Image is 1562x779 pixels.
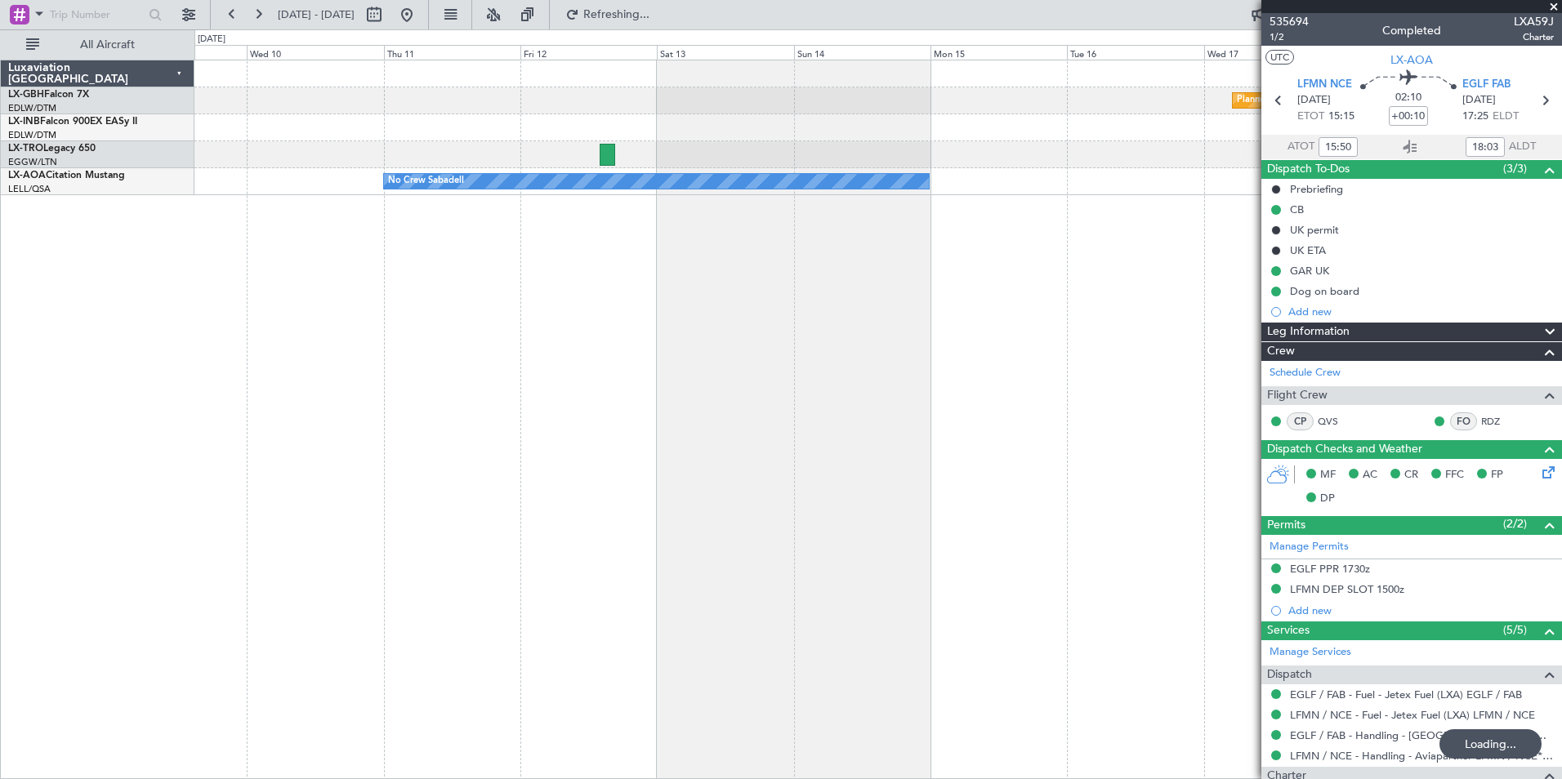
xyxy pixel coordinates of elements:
span: Dispatch [1267,665,1312,684]
span: ELDT [1493,109,1519,125]
span: Flight Crew [1267,386,1328,405]
span: [DATE] [1462,92,1496,109]
a: EGGW/LTN [8,156,57,168]
span: 1/2 [1270,30,1309,44]
div: Dog on board [1290,284,1359,298]
div: [DATE] [198,33,225,47]
a: LX-GBHFalcon 7X [8,90,89,100]
span: LXA59J [1514,13,1554,30]
span: (5/5) [1503,621,1527,639]
span: ATOT [1288,139,1314,155]
span: Charter [1514,30,1554,44]
span: LFMN NCE [1297,77,1352,93]
span: AC [1363,467,1377,483]
div: Fri 12 [520,45,657,60]
button: UTC [1265,50,1294,65]
div: Wed 10 [247,45,383,60]
a: LX-AOACitation Mustang [8,171,125,180]
span: ALDT [1509,139,1536,155]
span: [DATE] [1297,92,1331,109]
span: LX-GBH [8,90,44,100]
a: LX-TROLegacy 650 [8,144,96,154]
div: Loading... [1439,729,1542,759]
a: EDLW/DTM [8,102,56,114]
span: 535694 [1270,13,1309,30]
span: Permits [1267,516,1305,535]
div: CB [1290,203,1304,216]
input: --:-- [1319,137,1358,157]
div: Add new [1288,603,1554,617]
span: [DATE] - [DATE] [278,7,355,22]
div: UK permit [1290,223,1339,237]
div: GAR UK [1290,264,1329,278]
span: DP [1320,491,1335,507]
span: (3/3) [1503,160,1527,177]
a: RDZ [1481,414,1518,429]
a: Manage Permits [1270,539,1349,555]
a: LFMN / NCE - Handling - Aviapartner LFMN / NCE*****MY HANDLING**** [1290,749,1554,763]
span: LX-TRO [8,144,43,154]
div: Wed 17 [1204,45,1341,60]
div: UK ETA [1290,243,1326,257]
div: Sat 13 [657,45,793,60]
a: EGLF / FAB - Handling - [GEOGRAPHIC_DATA] / EGLF / FAB [1290,728,1554,742]
div: Add new [1288,305,1554,318]
span: Leg Information [1267,323,1350,341]
a: LX-INBFalcon 900EX EASy II [8,117,137,127]
button: Refreshing... [558,2,656,28]
span: Refreshing... [582,9,651,20]
span: All Aircraft [42,39,172,51]
div: Tue 16 [1067,45,1203,60]
div: Planned Maint Nurnberg [1237,88,1339,113]
div: Mon 15 [931,45,1067,60]
a: LELL/QSA [8,183,51,195]
span: CR [1404,467,1418,483]
span: Services [1267,621,1310,640]
div: Prebriefing [1290,182,1343,196]
span: FP [1491,467,1503,483]
div: LFMN DEP SLOT 1500z [1290,582,1404,596]
span: FFC [1445,467,1464,483]
div: Completed [1382,22,1441,39]
span: Dispatch Checks and Weather [1267,440,1422,459]
a: EGLF / FAB - Fuel - Jetex Fuel (LXA) EGLF / FAB [1290,688,1522,701]
span: LX-AOA [8,171,46,180]
div: No Crew Sabadell [388,169,464,194]
a: LFMN / NCE - Fuel - Jetex Fuel (LXA) LFMN / NCE [1290,708,1535,722]
span: LX-INB [8,117,40,127]
button: All Aircraft [18,32,177,58]
a: Schedule Crew [1270,365,1341,381]
span: (2/2) [1503,515,1527,532]
div: Thu 11 [384,45,520,60]
span: LX-AOA [1390,51,1433,69]
span: Crew [1267,342,1295,361]
span: Dispatch To-Dos [1267,160,1350,179]
span: 02:10 [1395,90,1421,106]
span: MF [1320,467,1336,483]
div: FO [1450,412,1477,430]
a: QVS [1318,414,1354,429]
div: Sun 14 [794,45,931,60]
span: 15:15 [1328,109,1354,125]
span: ETOT [1297,109,1324,125]
a: Manage Services [1270,644,1351,661]
span: 17:25 [1462,109,1488,125]
div: EGLF PPR 1730z [1290,562,1370,576]
input: Trip Number [50,2,144,27]
span: EGLF FAB [1462,77,1511,93]
a: EDLW/DTM [8,129,56,141]
div: CP [1287,412,1314,430]
input: --:-- [1466,137,1505,157]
